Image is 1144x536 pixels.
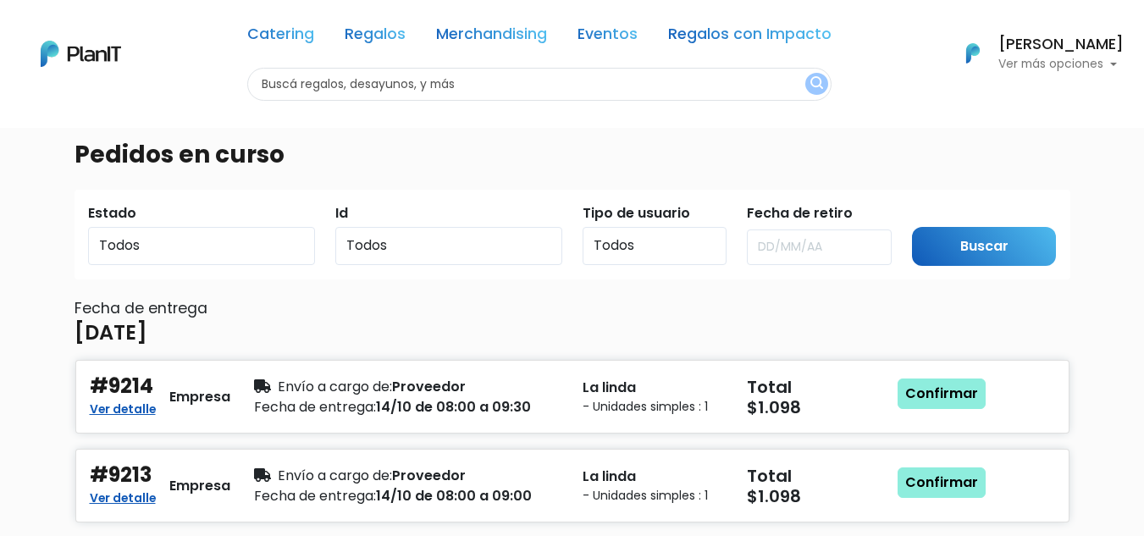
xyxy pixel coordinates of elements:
input: Buscar [912,227,1057,267]
span: Fecha de entrega: [254,397,376,417]
span: Envío a cargo de: [278,466,392,485]
h6: Fecha de entrega [75,300,1070,318]
span: Envío a cargo de: [278,377,392,396]
a: Ver detalle [90,397,156,417]
img: PlanIt Logo [954,35,992,72]
h4: #9214 [90,374,153,399]
label: Tipo de usuario [583,203,690,224]
h6: [PERSON_NAME] [998,37,1124,52]
a: Regalos [345,27,406,47]
img: search_button-432b6d5273f82d61273b3651a40e1bd1b912527efae98b1b7a1b2c0702e16a8d.svg [810,76,823,92]
input: Buscá regalos, desayunos, y más [247,68,832,101]
input: DD/MM/AA [747,229,892,265]
label: Fecha de retiro [747,203,853,224]
h4: #9213 [90,463,152,488]
button: #9213 Ver detalle Empresa Envío a cargo de:Proveedor Fecha de entrega:14/10 de 08:00 a 09:00 La l... [75,448,1070,523]
a: Confirmar [898,379,986,409]
small: - Unidades simples : 1 [583,398,727,416]
p: La linda [583,378,727,398]
label: Submit [912,203,961,224]
a: Ver detalle [90,486,156,506]
h5: $1.098 [747,397,891,417]
h5: Total [747,377,887,397]
div: Proveedor [254,466,562,486]
h3: Pedidos en curso [75,141,285,169]
a: Catering [247,27,314,47]
img: PlanIt Logo [41,41,121,67]
h5: $1.098 [747,486,891,506]
span: Fecha de entrega: [254,486,376,506]
p: La linda [583,467,727,487]
div: Proveedor [254,377,562,397]
h4: [DATE] [75,321,147,345]
small: - Unidades simples : 1 [583,487,727,505]
button: #9214 Ver detalle Empresa Envío a cargo de:Proveedor Fecha de entrega:14/10 de 08:00 a 09:30 La l... [75,359,1070,434]
label: Estado [88,203,136,224]
a: Eventos [578,27,638,47]
div: 14/10 de 08:00 a 09:00 [254,486,562,506]
div: 14/10 de 08:00 a 09:30 [254,397,562,417]
p: Ver más opciones [998,58,1124,70]
h5: Total [747,466,887,486]
a: Confirmar [898,467,986,498]
button: PlanIt Logo [PERSON_NAME] Ver más opciones [944,31,1124,75]
a: Regalos con Impacto [668,27,832,47]
div: Empresa [169,476,230,496]
a: Merchandising [436,27,547,47]
label: Id [335,203,348,224]
div: Empresa [169,387,230,407]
